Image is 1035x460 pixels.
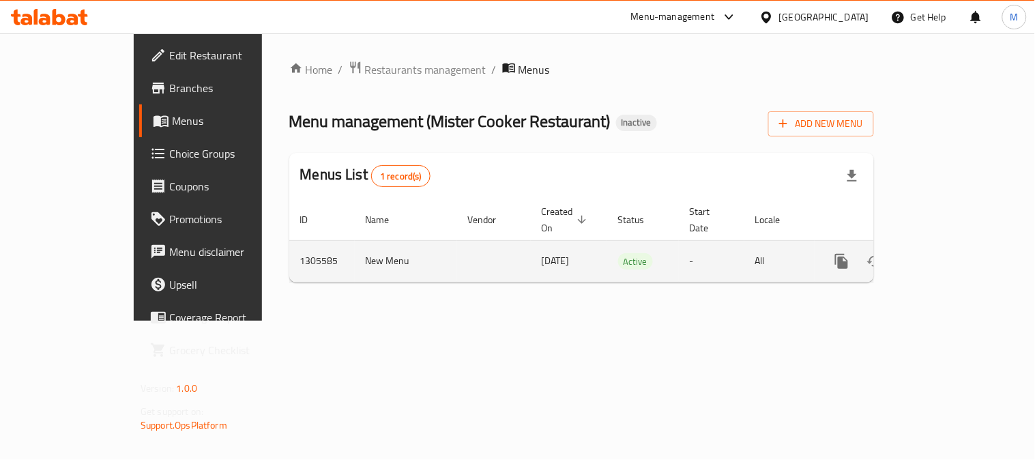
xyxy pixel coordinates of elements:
[836,160,869,192] div: Export file
[139,39,306,72] a: Edit Restaurant
[690,203,728,236] span: Start Date
[139,72,306,104] a: Branches
[289,61,333,78] a: Home
[169,80,295,96] span: Branches
[631,9,715,25] div: Menu-management
[492,61,497,78] li: /
[371,165,431,187] div: Total records count
[169,178,295,195] span: Coupons
[289,61,874,78] nav: breadcrumb
[141,416,227,434] a: Support.OpsPlatform
[744,240,815,282] td: All
[141,403,203,420] span: Get support on:
[618,212,662,228] span: Status
[1010,10,1019,25] span: M
[289,199,967,283] table: enhanced table
[139,170,306,203] a: Coupons
[169,342,295,358] span: Grocery Checklist
[139,203,306,235] a: Promotions
[542,203,591,236] span: Created On
[289,240,355,282] td: 1305585
[169,211,295,227] span: Promotions
[618,253,653,270] div: Active
[519,61,550,78] span: Menus
[366,212,407,228] span: Name
[355,240,457,282] td: New Menu
[139,301,306,334] a: Coverage Report
[169,276,295,293] span: Upsell
[139,137,306,170] a: Choice Groups
[542,252,570,270] span: [DATE]
[616,115,657,131] div: Inactive
[858,245,891,278] button: Change Status
[338,61,343,78] li: /
[365,61,486,78] span: Restaurants management
[139,235,306,268] a: Menu disclaimer
[139,334,306,366] a: Grocery Checklist
[349,61,486,78] a: Restaurants management
[300,164,431,187] h2: Menus List
[289,106,611,136] span: Menu management ( Mister Cooker Restaurant )
[139,268,306,301] a: Upsell
[169,145,295,162] span: Choice Groups
[169,309,295,326] span: Coverage Report
[169,47,295,63] span: Edit Restaurant
[372,170,430,183] span: 1 record(s)
[826,245,858,278] button: more
[139,104,306,137] a: Menus
[169,244,295,260] span: Menu disclaimer
[616,117,657,128] span: Inactive
[468,212,514,228] span: Vendor
[779,115,863,132] span: Add New Menu
[779,10,869,25] div: [GEOGRAPHIC_DATA]
[679,240,744,282] td: -
[141,379,174,397] span: Version:
[176,379,197,397] span: 1.0.0
[815,199,967,241] th: Actions
[768,111,874,136] button: Add New Menu
[300,212,326,228] span: ID
[172,113,295,129] span: Menus
[755,212,798,228] span: Locale
[618,254,653,270] span: Active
